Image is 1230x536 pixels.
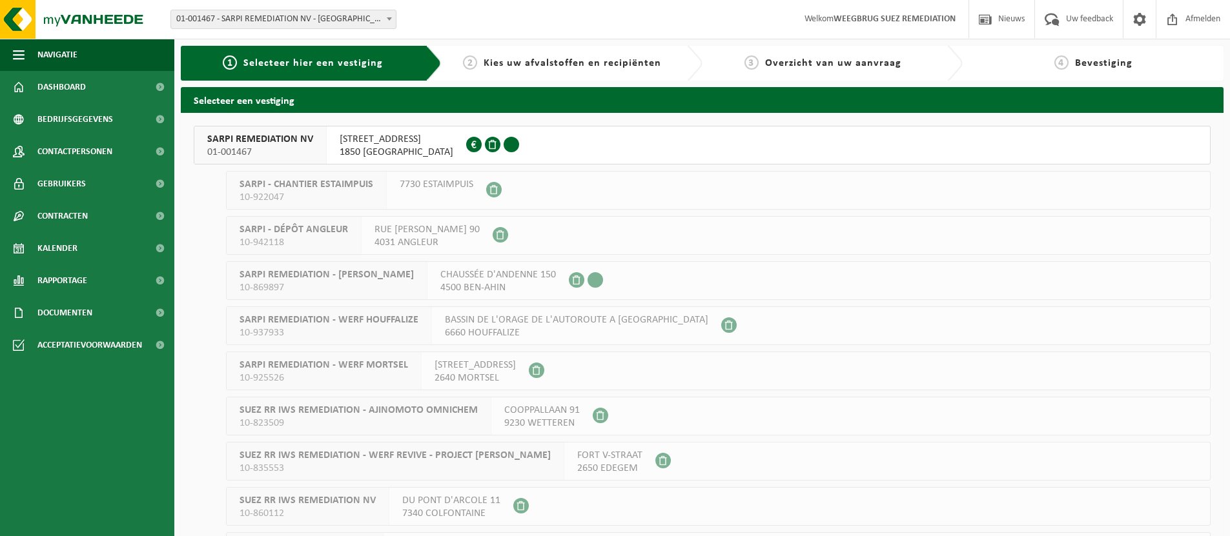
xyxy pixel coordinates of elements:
span: SUEZ RR IWS REMEDIATION - AJINOMOTO OMNICHEM [240,404,478,417]
span: SARPI - DÉPÔT ANGLEUR [240,223,348,236]
span: 4500 BEN-AHIN [440,281,556,294]
span: 2650 EDEGEM [577,462,642,475]
span: SARPI REMEDIATION - WERF MORTSEL [240,359,408,372]
span: SARPI REMEDIATION NV [207,133,313,146]
span: 10-823509 [240,417,478,430]
span: SARPI - CHANTIER ESTAIMPUIS [240,178,373,191]
span: 10-869897 [240,281,414,294]
span: BASSIN DE L'ORAGE DE L'AUTOROUTE A [GEOGRAPHIC_DATA] [445,313,708,326]
span: CHAUSSÉE D'ANDENNE 150 [440,268,556,281]
span: Contactpersonen [37,135,112,168]
span: Bevestiging [1075,58,1133,68]
strong: WEEGBRUG SUEZ REMEDIATION [834,14,956,24]
span: SARPI REMEDIATION - WERF HOUFFALIZE [240,313,418,326]
span: 10-942118 [240,236,348,249]
span: 4031 ANGLEUR [374,236,480,249]
span: 9230 WETTEREN [504,417,580,430]
span: 10-925526 [240,372,408,384]
span: Navigatie [37,39,77,71]
span: 01-001467 [207,146,313,159]
span: Dashboard [37,71,86,103]
span: 01-001467 - SARPI REMEDIATION NV - GRIMBERGEN [170,10,396,29]
span: 10-835553 [240,462,551,475]
span: SUEZ RR IWS REMEDIATION NV [240,494,376,507]
button: SARPI REMEDIATION NV 01-001467 [STREET_ADDRESS]1850 [GEOGRAPHIC_DATA] [194,126,1211,164]
span: 1 [223,55,237,70]
span: SARPI REMEDIATION - [PERSON_NAME] [240,268,414,281]
span: 7730 ESTAIMPUIS [400,178,473,191]
span: Acceptatievoorwaarden [37,329,142,361]
span: Contracten [37,200,88,232]
span: 2 [463,55,477,70]
h2: Selecteer een vestiging [181,87,1224,112]
span: 10-860112 [240,507,376,520]
span: Documenten [37,297,92,329]
span: COOPPALLAAN 91 [504,404,580,417]
span: Bedrijfsgegevens [37,103,113,135]
span: Selecteer hier een vestiging [243,58,383,68]
span: Gebruikers [37,168,86,200]
span: Rapportage [37,264,87,297]
span: 1850 [GEOGRAPHIC_DATA] [340,146,453,159]
span: RUE [PERSON_NAME] 90 [374,223,480,236]
span: FORT V-STRAAT [577,449,642,462]
span: 2640 MORTSEL [435,372,516,384]
span: SUEZ RR IWS REMEDIATION - WERF REVIVE - PROJECT [PERSON_NAME] [240,449,551,462]
span: 6660 HOUFFALIZE [445,326,708,339]
span: [STREET_ADDRESS] [435,359,516,372]
span: 01-001467 - SARPI REMEDIATION NV - GRIMBERGEN [171,10,396,28]
span: DU PONT D'ARCOLE 11 [402,494,500,507]
span: 3 [744,55,759,70]
span: 10-937933 [240,326,418,339]
span: Overzicht van uw aanvraag [765,58,901,68]
span: [STREET_ADDRESS] [340,133,453,146]
span: Kalender [37,232,77,264]
span: Kies uw afvalstoffen en recipiënten [484,58,661,68]
span: 4 [1054,55,1069,70]
span: 7340 COLFONTAINE [402,507,500,520]
span: 10-922047 [240,191,373,204]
